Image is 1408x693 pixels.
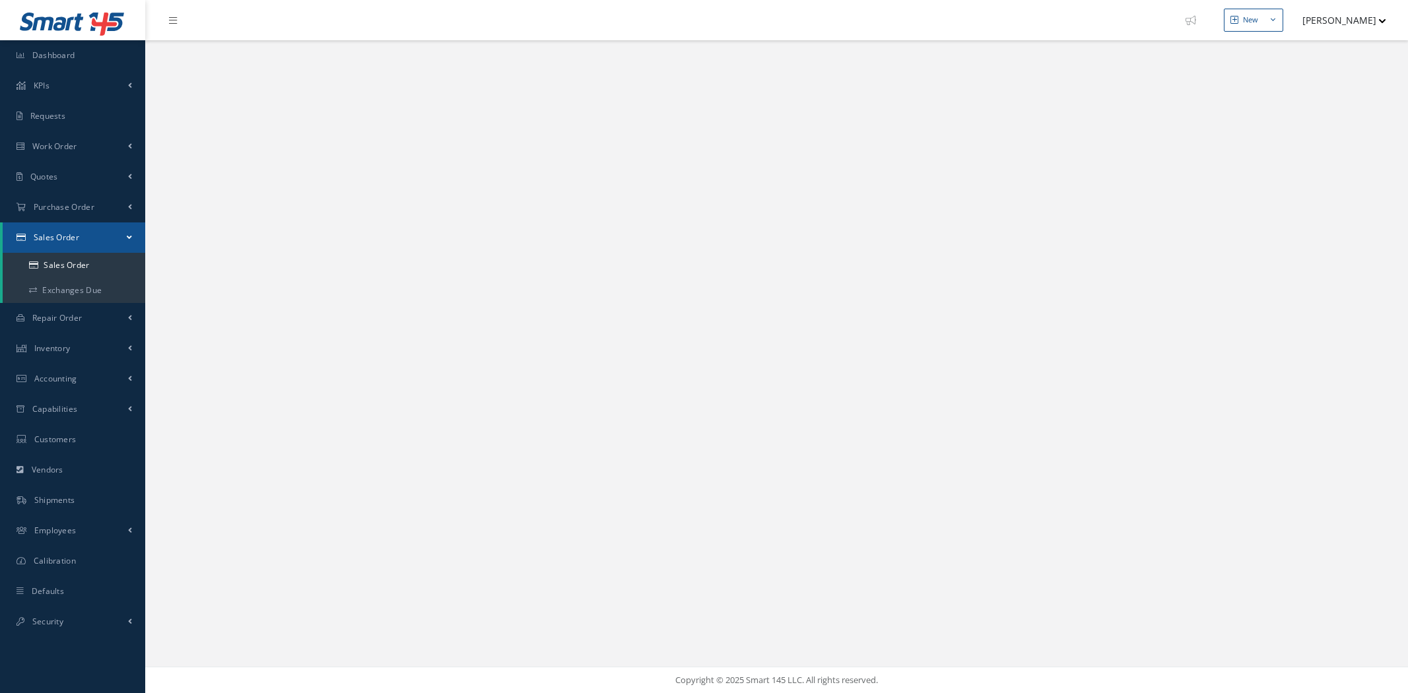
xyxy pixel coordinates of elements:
span: KPIs [34,80,50,91]
span: Inventory [34,343,71,354]
a: Sales Order [3,222,145,253]
span: Repair Order [32,312,83,323]
span: Work Order [32,141,77,152]
a: Sales Order [3,253,145,278]
span: Capabilities [32,403,78,414]
span: Calibration [34,555,76,566]
span: Defaults [32,585,64,597]
span: Sales Order [34,232,79,243]
span: Shipments [34,494,75,506]
span: Customers [34,434,77,445]
span: Accounting [34,373,77,384]
span: Quotes [30,171,58,182]
div: New [1243,15,1258,26]
div: Copyright © 2025 Smart 145 LLC. All rights reserved. [158,674,1395,687]
button: New [1224,9,1283,32]
span: Requests [30,110,65,121]
span: Dashboard [32,49,75,61]
span: Purchase Order [34,201,94,213]
button: [PERSON_NAME] [1290,7,1386,33]
span: Employees [34,525,77,536]
span: Vendors [32,464,63,475]
a: Exchanges Due [3,278,145,303]
span: Security [32,616,63,627]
